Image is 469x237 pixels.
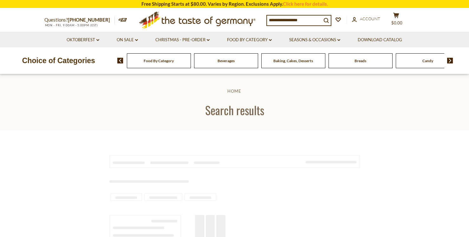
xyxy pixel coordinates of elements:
img: previous arrow [117,58,123,63]
a: Food By Category [227,36,272,43]
a: Breads [355,58,366,63]
a: Click here for details. [283,1,328,7]
a: Download Catalog [358,36,402,43]
a: Baking, Cakes, Desserts [273,58,313,63]
a: Christmas - PRE-ORDER [155,36,210,43]
a: Oktoberfest [67,36,99,43]
img: next arrow [447,58,453,63]
a: [PHONE_NUMBER] [68,17,110,23]
a: Beverages [218,58,235,63]
a: Candy [422,58,433,63]
button: $0.00 [387,12,406,28]
a: Food By Category [144,58,174,63]
a: Seasons & Occasions [289,36,340,43]
a: Home [227,89,241,94]
p: Questions? [44,16,115,24]
span: $0.00 [391,20,402,25]
a: Account [352,16,380,23]
a: On Sale [117,36,138,43]
span: Account [360,16,380,21]
span: MON - FRI, 9:00AM - 5:00PM (EST) [44,23,98,27]
h1: Search results [20,103,449,117]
